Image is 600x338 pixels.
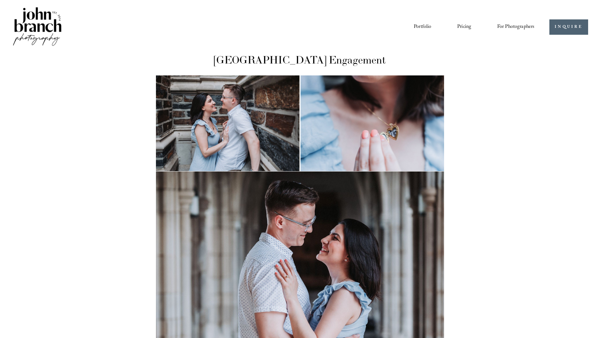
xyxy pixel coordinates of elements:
a: Pricing [457,22,471,33]
a: folder dropdown [497,22,535,33]
a: Portfolio [414,22,431,33]
img: 01_Engagement Photography Necklace_Duke University Engagement Photo.jpg [156,75,444,171]
span: For Photographers [497,22,535,32]
img: John Branch IV Photography [12,6,62,48]
a: INQUIRE [549,19,588,35]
